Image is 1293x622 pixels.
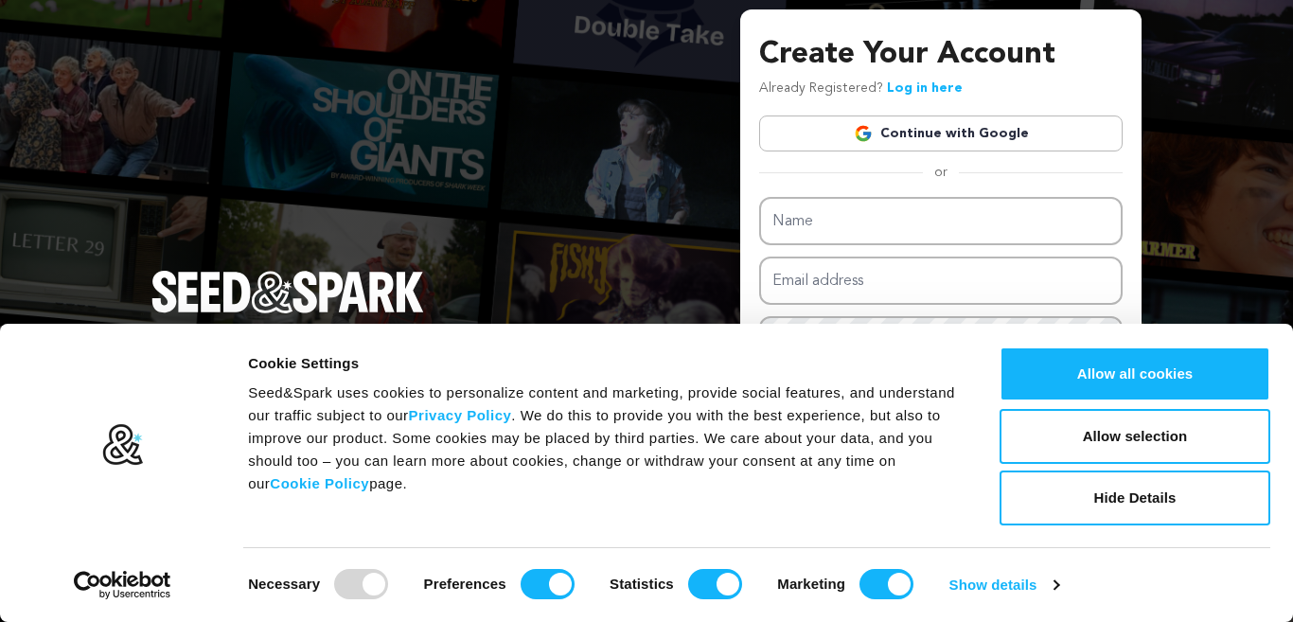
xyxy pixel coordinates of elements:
h3: Create Your Account [759,32,1123,78]
input: Name [759,197,1123,245]
strong: Preferences [424,576,506,592]
a: Usercentrics Cookiebot - opens in a new window [40,571,205,599]
legend: Consent Selection [247,561,248,562]
input: Email address [759,257,1123,305]
a: Show details [949,571,1059,599]
button: Allow selection [1000,409,1270,464]
a: Seed&Spark Homepage [151,271,424,350]
a: Privacy Policy [409,407,512,423]
span: or [923,163,959,182]
img: Google logo [854,124,873,143]
div: Cookie Settings [248,352,957,375]
strong: Statistics [610,576,674,592]
strong: Marketing [777,576,845,592]
a: Continue with Google [759,116,1123,151]
p: Already Registered? [759,78,963,100]
div: Seed&Spark uses cookies to personalize content and marketing, provide social features, and unders... [248,382,957,495]
img: logo [101,423,144,467]
button: Allow all cookies [1000,347,1270,401]
button: Hide Details [1000,471,1270,525]
img: Seed&Spark Logo [151,271,424,312]
a: Cookie Policy [270,475,369,491]
a: Log in here [887,81,963,95]
strong: Necessary [248,576,320,592]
